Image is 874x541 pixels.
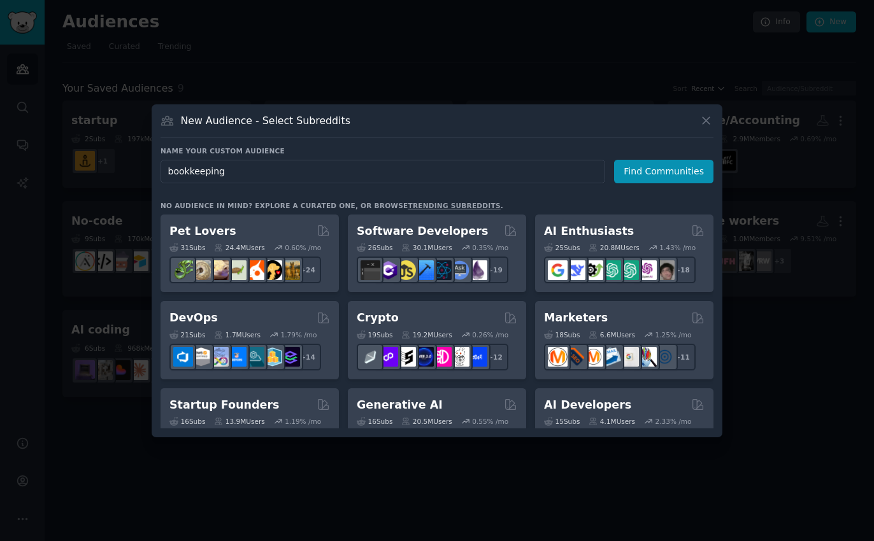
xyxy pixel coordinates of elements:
[655,417,692,426] div: 2.33 % /mo
[161,201,503,210] div: No audience in mind? Explore a curated one, or browse .
[432,260,452,280] img: reactnative
[619,260,639,280] img: chatgpt_prompts_
[357,310,399,326] h2: Crypto
[472,417,508,426] div: 0.55 % /mo
[262,347,282,367] img: aws_cdk
[482,256,508,283] div: + 19
[361,347,380,367] img: ethfinance
[655,260,675,280] img: ArtificalIntelligence
[280,260,300,280] img: dogbreed
[161,160,605,183] input: Pick a short name, like "Digital Marketers" or "Movie-Goers"
[637,260,657,280] img: OpenAIDev
[414,260,434,280] img: iOSProgramming
[209,347,229,367] img: Docker_DevOps
[191,347,211,367] img: AWS_Certified_Experts
[173,260,193,280] img: herpetology
[396,260,416,280] img: learnjavascript
[472,243,508,252] div: 0.35 % /mo
[378,260,398,280] img: csharp
[468,347,487,367] img: defi_
[396,347,416,367] img: ethstaker
[544,417,580,426] div: 15 Sub s
[262,260,282,280] img: PetAdvice
[294,344,321,370] div: + 14
[161,146,713,155] h3: Name your custom audience
[245,260,264,280] img: cockatiel
[169,417,205,426] div: 16 Sub s
[357,243,392,252] div: 26 Sub s
[432,347,452,367] img: defiblockchain
[589,243,639,252] div: 20.8M Users
[450,347,469,367] img: CryptoNews
[601,260,621,280] img: chatgpt_promptDesign
[544,223,634,239] h2: AI Enthusiasts
[584,260,603,280] img: AItoolsCatalog
[614,160,713,183] button: Find Communities
[482,344,508,370] div: + 12
[566,347,585,367] img: bigseo
[669,256,696,283] div: + 18
[214,330,261,339] div: 1.7M Users
[584,347,603,367] img: AskMarketing
[191,260,211,280] img: ballpython
[169,243,205,252] div: 31 Sub s
[544,310,608,326] h2: Marketers
[655,347,675,367] img: OnlineMarketing
[357,397,443,413] h2: Generative AI
[280,347,300,367] img: PlatformEngineers
[227,260,247,280] img: turtle
[209,260,229,280] img: leopardgeckos
[169,310,218,326] h2: DevOps
[408,202,500,209] a: trending subreddits
[357,330,392,339] div: 19 Sub s
[227,347,247,367] img: DevOpsLinks
[361,260,380,280] img: software
[245,347,264,367] img: platformengineering
[169,330,205,339] div: 21 Sub s
[659,243,696,252] div: 1.43 % /mo
[566,260,585,280] img: DeepSeek
[401,243,452,252] div: 30.1M Users
[548,347,568,367] img: content_marketing
[472,330,508,339] div: 0.26 % /mo
[169,397,279,413] h2: Startup Founders
[285,243,321,252] div: 0.60 % /mo
[169,223,236,239] h2: Pet Lovers
[281,330,317,339] div: 1.79 % /mo
[294,256,321,283] div: + 24
[214,417,264,426] div: 13.9M Users
[655,330,692,339] div: 1.25 % /mo
[637,347,657,367] img: MarketingResearch
[669,344,696,370] div: + 11
[589,417,635,426] div: 4.1M Users
[544,243,580,252] div: 25 Sub s
[589,330,635,339] div: 6.6M Users
[544,397,631,413] h2: AI Developers
[285,417,321,426] div: 1.19 % /mo
[173,347,193,367] img: azuredevops
[548,260,568,280] img: GoogleGeminiAI
[544,330,580,339] div: 18 Sub s
[378,347,398,367] img: 0xPolygon
[214,243,264,252] div: 24.4M Users
[401,417,452,426] div: 20.5M Users
[450,260,469,280] img: AskComputerScience
[357,417,392,426] div: 16 Sub s
[414,347,434,367] img: web3
[181,114,350,127] h3: New Audience - Select Subreddits
[601,347,621,367] img: Emailmarketing
[468,260,487,280] img: elixir
[357,223,488,239] h2: Software Developers
[619,347,639,367] img: googleads
[401,330,452,339] div: 19.2M Users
